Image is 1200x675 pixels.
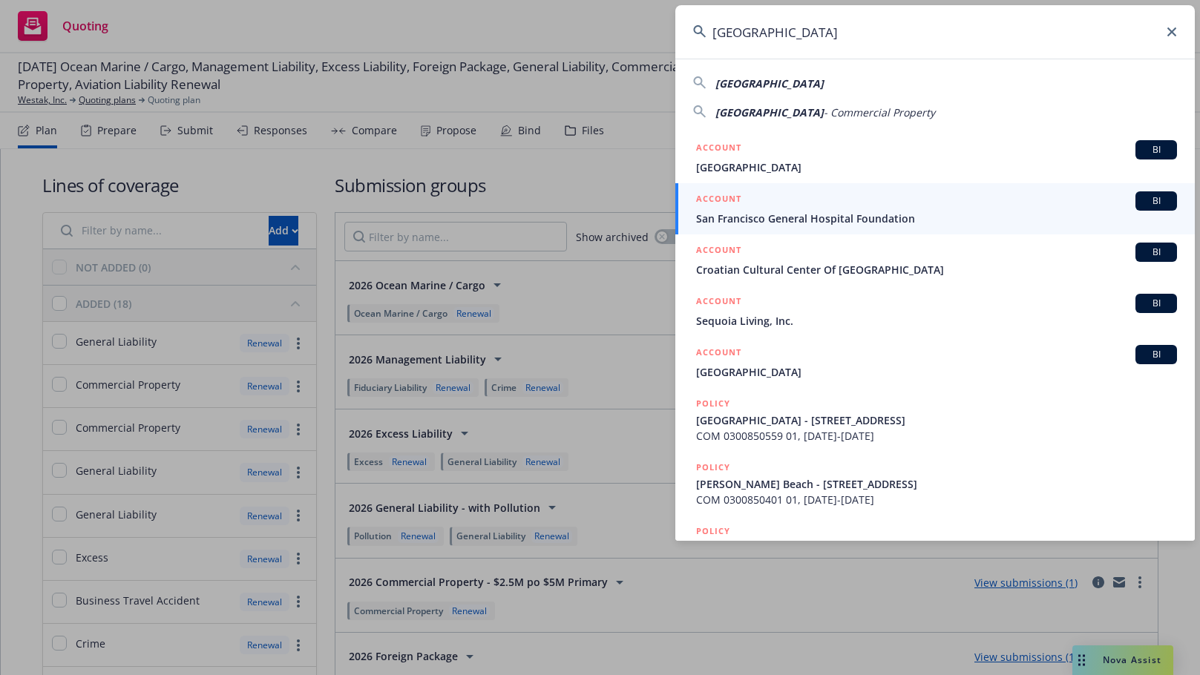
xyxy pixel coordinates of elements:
[696,428,1177,444] span: COM 0300850559 01, [DATE]-[DATE]
[696,524,730,539] h5: POLICY
[675,132,1195,183] a: ACCOUNTBI[GEOGRAPHIC_DATA]
[696,540,1177,556] span: [PERSON_NAME] Beach - [STREET_ADDRESS]
[696,243,741,260] h5: ACCOUNT
[675,337,1195,388] a: ACCOUNTBI[GEOGRAPHIC_DATA]
[675,388,1195,452] a: POLICY[GEOGRAPHIC_DATA] - [STREET_ADDRESS]COM 0300850559 01, [DATE]-[DATE]
[1141,194,1171,208] span: BI
[1141,143,1171,157] span: BI
[675,516,1195,579] a: POLICY[PERSON_NAME] Beach - [STREET_ADDRESS]
[675,452,1195,516] a: POLICY[PERSON_NAME] Beach - [STREET_ADDRESS]COM 0300850401 01, [DATE]-[DATE]
[715,76,824,90] span: [GEOGRAPHIC_DATA]
[696,140,741,158] h5: ACCOUNT
[1141,246,1171,259] span: BI
[696,412,1177,428] span: [GEOGRAPHIC_DATA] - [STREET_ADDRESS]
[696,460,730,475] h5: POLICY
[696,345,741,363] h5: ACCOUNT
[696,191,741,209] h5: ACCOUNT
[696,262,1177,277] span: Croatian Cultural Center Of [GEOGRAPHIC_DATA]
[696,211,1177,226] span: San Francisco General Hospital Foundation
[696,364,1177,380] span: [GEOGRAPHIC_DATA]
[675,183,1195,234] a: ACCOUNTBISan Francisco General Hospital Foundation
[715,105,824,119] span: [GEOGRAPHIC_DATA]
[675,286,1195,337] a: ACCOUNTBISequoia Living, Inc.
[1141,348,1171,361] span: BI
[824,105,935,119] span: - Commercial Property
[696,476,1177,492] span: [PERSON_NAME] Beach - [STREET_ADDRESS]
[675,234,1195,286] a: ACCOUNTBICroatian Cultural Center Of [GEOGRAPHIC_DATA]
[696,159,1177,175] span: [GEOGRAPHIC_DATA]
[696,492,1177,507] span: COM 0300850401 01, [DATE]-[DATE]
[696,396,730,411] h5: POLICY
[675,5,1195,59] input: Search...
[1141,297,1171,310] span: BI
[696,294,741,312] h5: ACCOUNT
[696,313,1177,329] span: Sequoia Living, Inc.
